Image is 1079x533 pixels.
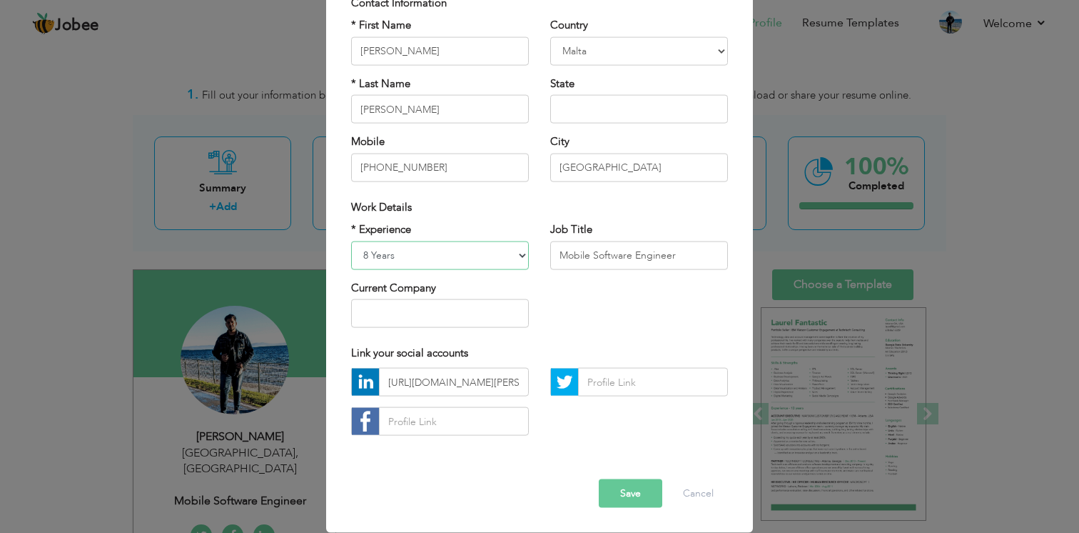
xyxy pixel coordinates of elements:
[550,134,569,149] label: City
[351,18,411,33] label: * First Name
[351,222,411,237] label: * Experience
[550,222,592,237] label: Job Title
[352,408,379,435] img: facebook
[379,407,529,436] input: Profile Link
[351,346,468,360] span: Link your social accounts
[351,134,385,149] label: Mobile
[351,199,412,214] span: Work Details
[351,76,410,91] label: * Last Name
[669,479,728,508] button: Cancel
[550,76,574,91] label: State
[551,369,578,396] img: Twitter
[578,368,728,397] input: Profile Link
[379,368,529,397] input: Profile Link
[599,479,662,508] button: Save
[351,280,436,295] label: Current Company
[550,18,588,33] label: Country
[352,369,379,396] img: linkedin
